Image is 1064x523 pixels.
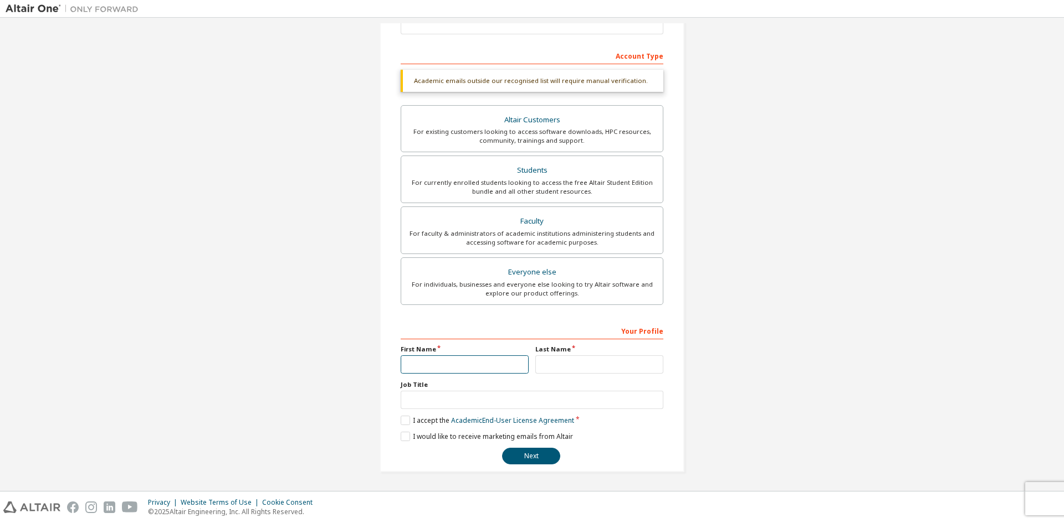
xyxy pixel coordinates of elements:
[104,501,115,513] img: linkedin.svg
[181,498,262,507] div: Website Terms of Use
[85,501,97,513] img: instagram.svg
[401,345,529,354] label: First Name
[408,280,656,298] div: For individuals, businesses and everyone else looking to try Altair software and explore our prod...
[408,163,656,178] div: Students
[401,432,573,441] label: I would like to receive marketing emails from Altair
[262,498,319,507] div: Cookie Consent
[451,416,574,425] a: Academic End-User License Agreement
[502,448,560,464] button: Next
[408,178,656,196] div: For currently enrolled students looking to access the free Altair Student Edition bundle and all ...
[408,214,656,229] div: Faculty
[122,501,138,513] img: youtube.svg
[67,501,79,513] img: facebook.svg
[408,112,656,128] div: Altair Customers
[535,345,663,354] label: Last Name
[401,322,663,339] div: Your Profile
[401,46,663,64] div: Account Type
[148,498,181,507] div: Privacy
[6,3,144,14] img: Altair One
[3,501,60,513] img: altair_logo.svg
[408,229,656,247] div: For faculty & administrators of academic institutions administering students and accessing softwa...
[401,380,663,389] label: Job Title
[401,70,663,92] div: Academic emails outside our recognised list will require manual verification.
[401,416,574,425] label: I accept the
[148,507,319,516] p: © 2025 Altair Engineering, Inc. All Rights Reserved.
[408,127,656,145] div: For existing customers looking to access software downloads, HPC resources, community, trainings ...
[408,265,656,280] div: Everyone else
